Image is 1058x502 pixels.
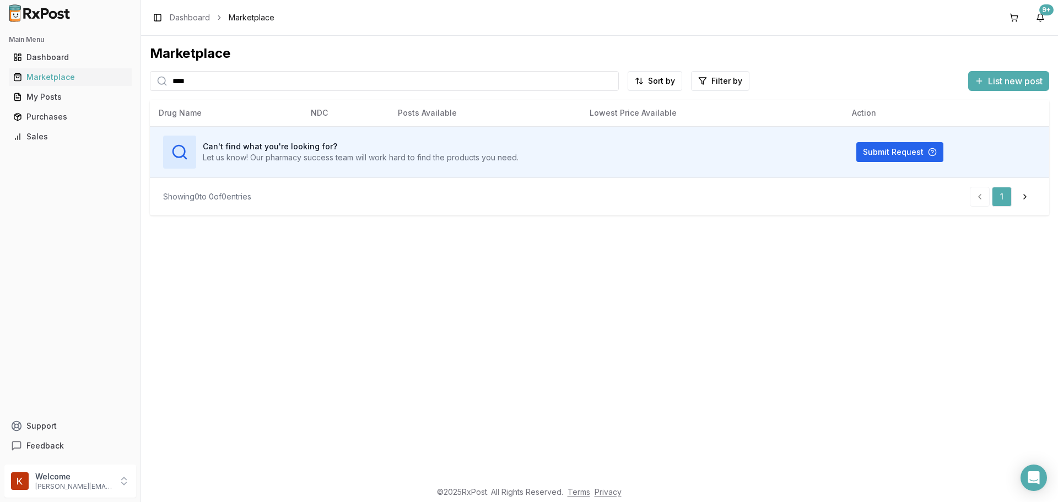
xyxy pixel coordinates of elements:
[711,75,742,87] span: Filter by
[170,12,210,23] a: Dashboard
[9,47,132,67] a: Dashboard
[9,87,132,107] a: My Posts
[13,72,127,83] div: Marketplace
[988,74,1043,88] span: List new post
[4,436,136,456] button: Feedback
[229,12,274,23] span: Marketplace
[9,67,132,87] a: Marketplace
[4,48,136,66] button: Dashboard
[389,100,581,126] th: Posts Available
[568,487,590,496] a: Terms
[691,71,749,91] button: Filter by
[9,35,132,44] h2: Main Menu
[4,108,136,126] button: Purchases
[35,482,112,491] p: [PERSON_NAME][EMAIL_ADDRESS][DOMAIN_NAME]
[1039,4,1054,15] div: 9+
[203,152,519,163] p: Let us know! Our pharmacy success team will work hard to find the products you need.
[856,142,943,162] button: Submit Request
[163,191,251,202] div: Showing 0 to 0 of 0 entries
[1032,9,1049,26] button: 9+
[9,107,132,127] a: Purchases
[595,487,622,496] a: Privacy
[628,71,682,91] button: Sort by
[581,100,843,126] th: Lowest Price Available
[1021,465,1047,491] div: Open Intercom Messenger
[4,88,136,106] button: My Posts
[843,100,1049,126] th: Action
[203,141,519,152] h3: Can't find what you're looking for?
[11,472,29,490] img: User avatar
[150,100,302,126] th: Drug Name
[968,71,1049,91] button: List new post
[9,127,132,147] a: Sales
[4,128,136,145] button: Sales
[150,45,1049,62] div: Marketplace
[4,4,75,22] img: RxPost Logo
[1014,187,1036,207] a: Go to next page
[968,77,1049,88] a: List new post
[648,75,675,87] span: Sort by
[992,187,1012,207] a: 1
[13,91,127,102] div: My Posts
[13,131,127,142] div: Sales
[302,100,389,126] th: NDC
[35,471,112,482] p: Welcome
[4,416,136,436] button: Support
[970,187,1036,207] nav: pagination
[4,68,136,86] button: Marketplace
[26,440,64,451] span: Feedback
[170,12,274,23] nav: breadcrumb
[13,111,127,122] div: Purchases
[13,52,127,63] div: Dashboard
